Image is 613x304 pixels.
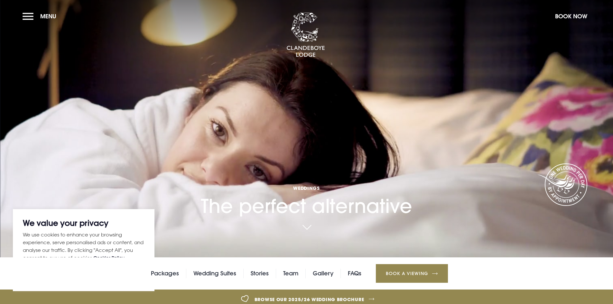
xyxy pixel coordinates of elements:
[93,255,125,261] a: Cookies Policy
[286,13,325,58] img: Clandeboye Lodge
[201,147,412,217] h1: The perfect alternative
[283,269,298,278] a: Team
[313,269,333,278] a: Gallery
[23,9,60,23] button: Menu
[13,209,154,291] div: We value your privacy
[23,231,144,262] p: We use cookies to enhance your browsing experience, serve personalised ads or content, and analys...
[201,185,412,191] span: Weddings
[193,269,236,278] a: Wedding Suites
[376,264,448,283] a: Book a Viewing
[552,9,590,23] button: Book Now
[151,269,179,278] a: Packages
[40,13,56,20] span: Menu
[23,219,144,227] p: We value your privacy
[251,269,269,278] a: Stories
[348,269,361,278] a: FAQs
